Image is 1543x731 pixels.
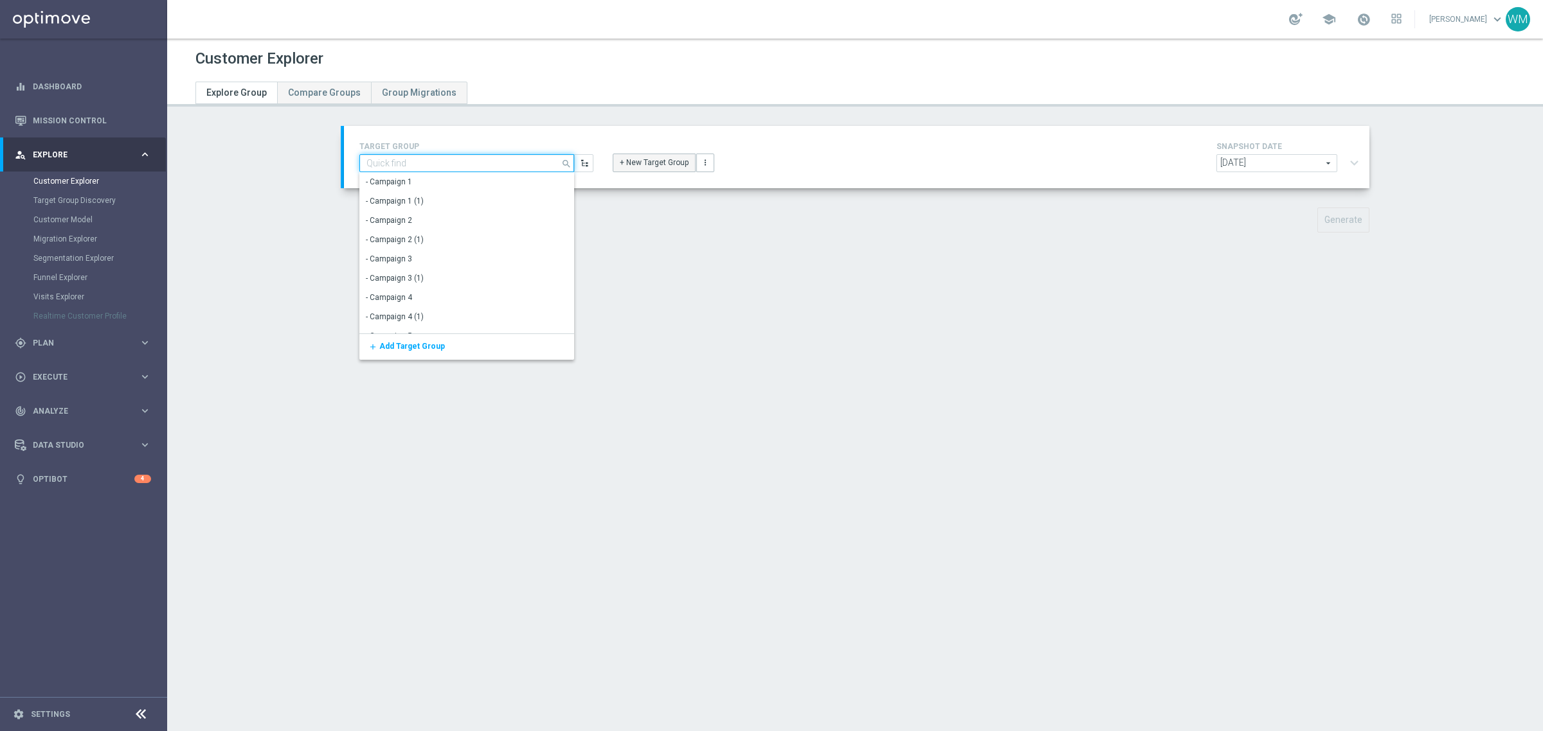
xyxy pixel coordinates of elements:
[15,337,26,349] i: gps_fixed
[359,139,1354,175] div: TARGET GROUP search + New Target Group more_vert SNAPSHOT DATE arrow_drop_down expand_more
[195,82,467,104] ul: Tabs
[15,473,26,485] i: lightbulb
[134,475,151,483] div: 4
[366,253,412,265] div: - Campaign 3
[139,337,151,349] i: keyboard_arrow_right
[366,272,424,284] div: - Campaign 3 (1)
[33,462,134,496] a: Optibot
[33,215,134,225] a: Customer Model
[195,49,323,68] h1: Customer Explorer
[14,338,152,348] button: gps_fixed Plan keyboard_arrow_right
[15,371,26,383] i: play_circle_outline
[14,372,152,382] button: play_circle_outline Execute keyboard_arrow_right
[15,405,26,417] i: track_changes
[33,249,166,268] div: Segmentation Explorer
[359,250,563,269] div: Press SPACE to select this row.
[613,154,696,172] button: + New Target Group
[15,103,151,137] div: Mission Control
[288,87,361,98] span: Compare Groups
[33,191,166,210] div: Target Group Discovery
[1490,12,1504,26] span: keyboard_arrow_down
[139,439,151,451] i: keyboard_arrow_right
[33,292,134,302] a: Visits Explorer
[139,405,151,417] i: keyboard_arrow_right
[15,371,139,383] div: Execute
[359,142,593,151] h4: TARGET GROUP
[382,87,456,98] span: Group Migrations
[15,439,139,451] div: Data Studio
[359,288,563,308] div: Press SPACE to select this row.
[15,149,139,161] div: Explore
[359,334,379,360] button: add Add Target Group
[15,462,151,496] div: Optibot
[701,158,710,167] i: more_vert
[33,172,166,191] div: Customer Explorer
[33,195,134,206] a: Target Group Discovery
[33,441,139,449] span: Data Studio
[696,154,714,172] button: more_vert
[33,69,151,103] a: Dashboard
[1322,12,1336,26] span: school
[15,337,139,349] div: Plan
[33,176,134,186] a: Customer Explorer
[561,155,573,170] i: search
[359,308,563,327] div: Press SPACE to select this row.
[366,292,412,303] div: - Campaign 4
[14,440,152,450] button: Data Studio keyboard_arrow_right
[33,229,166,249] div: Migration Explorer
[366,195,424,207] div: - Campaign 1 (1)
[139,148,151,161] i: keyboard_arrow_right
[33,272,134,283] a: Funnel Explorer
[359,334,574,360] div: Press SPACE to select this row.
[1428,10,1506,29] a: [PERSON_NAME]keyboard_arrow_down
[379,342,445,351] span: Add Target Group
[33,253,134,263] a: Segmentation Explorer
[33,287,166,306] div: Visits Explorer
[366,311,424,322] div: - Campaign 4 (1)
[15,149,26,161] i: person_search
[366,330,412,342] div: - Campaign 5
[13,709,24,720] i: settings
[15,81,26,92] i: equalizer
[1317,207,1369,233] button: Generate
[14,116,152,126] button: Mission Control
[359,231,563,250] div: Press SPACE to select this row.
[1506,7,1530,31] div: WM
[33,339,139,347] span: Plan
[359,211,563,231] div: Press SPACE to select this row.
[33,234,134,244] a: Migration Explorer
[365,342,377,351] i: add
[359,173,563,192] div: Press SPACE to select this row.
[366,234,424,245] div: - Campaign 2 (1)
[33,306,166,326] div: Realtime Customer Profile
[31,710,70,718] a: Settings
[359,327,563,346] div: Press SPACE to select this row.
[1216,142,1364,151] h4: SNAPSHOT DATE
[366,176,412,188] div: - Campaign 1
[14,150,152,160] button: person_search Explore keyboard_arrow_right
[15,69,151,103] div: Dashboard
[359,154,574,172] input: Quick find
[14,474,152,484] button: lightbulb Optibot 4
[33,407,139,415] span: Analyze
[14,82,152,92] button: equalizer Dashboard
[366,215,412,226] div: - Campaign 2
[139,371,151,383] i: keyboard_arrow_right
[33,210,166,229] div: Customer Model
[33,103,151,137] a: Mission Control
[33,268,166,287] div: Funnel Explorer
[15,405,139,417] div: Analyze
[33,151,139,159] span: Explore
[206,87,267,98] span: Explore Group
[359,192,563,211] div: Press SPACE to select this row.
[359,269,563,288] div: Press SPACE to select this row.
[14,406,152,416] button: track_changes Analyze keyboard_arrow_right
